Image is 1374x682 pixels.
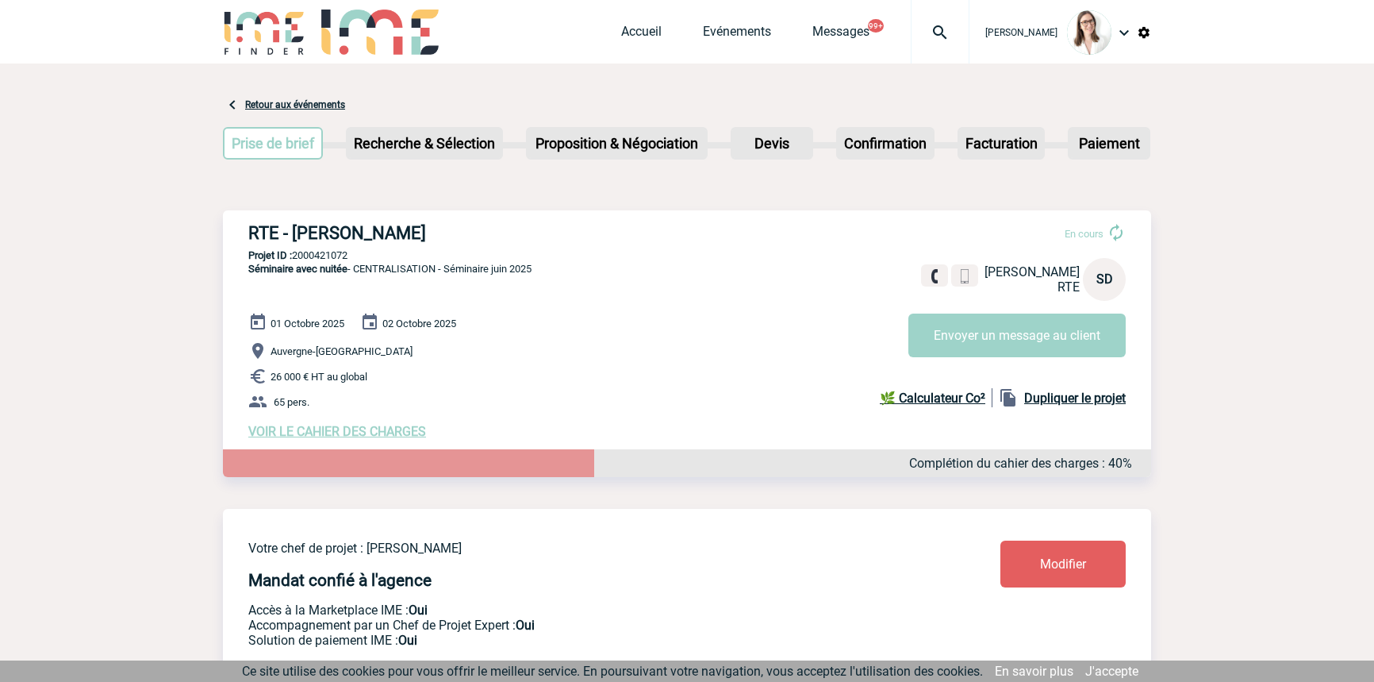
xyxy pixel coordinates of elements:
[248,263,532,275] span: - CENTRALISATION - Séminaire juin 2025
[347,129,501,158] p: Recherche & Sélection
[271,371,367,383] span: 26 000 € HT au global
[1040,557,1086,572] span: Modifier
[868,19,884,33] button: 99+
[271,345,413,357] span: Auvergne-[GEOGRAPHIC_DATA]
[999,388,1018,407] img: file_copy-black-24dp.png
[248,618,907,633] p: Prestation payante
[880,388,992,407] a: 🌿 Calculateur Co²
[248,249,292,261] b: Projet ID :
[812,24,869,46] a: Messages
[1057,279,1080,295] span: RTE
[382,318,456,329] span: 02 Octobre 2025
[959,129,1044,158] p: Facturation
[732,129,812,158] p: Devis
[880,391,985,406] b: 🌿 Calculateur Co²
[1065,228,1103,240] span: En cours
[1096,272,1113,287] span: SD
[703,24,771,46] a: Evénements
[248,263,347,275] span: Séminaire avec nuitée
[271,318,344,329] span: 01 Octobre 2025
[984,264,1080,279] span: [PERSON_NAME]
[528,129,706,158] p: Proposition & Négociation
[225,129,321,158] p: Prise de brief
[995,664,1073,679] a: En savoir plus
[245,99,345,110] a: Retour aux événements
[958,269,972,283] img: portable.png
[248,541,907,556] p: Votre chef de projet : [PERSON_NAME]
[621,24,662,46] a: Accueil
[516,618,535,633] b: Oui
[1024,391,1126,406] b: Dupliquer le projet
[927,269,942,283] img: fixe.png
[908,314,1126,357] button: Envoyer un message au client
[398,633,417,648] b: Oui
[1069,129,1149,158] p: Paiement
[838,129,933,158] p: Confirmation
[223,249,1151,261] p: 2000421072
[248,633,907,648] p: Conformité aux process achat client, Prise en charge de la facturation, Mutualisation de plusieur...
[248,571,432,590] h4: Mandat confié à l'agence
[248,223,724,243] h3: RTE - [PERSON_NAME]
[1067,10,1111,55] img: 122719-0.jpg
[274,396,309,408] span: 65 pers.
[242,664,983,679] span: Ce site utilise des cookies pour vous offrir le meilleur service. En poursuivant votre navigation...
[409,603,428,618] b: Oui
[248,424,426,439] a: VOIR LE CAHIER DES CHARGES
[223,10,305,55] img: IME-Finder
[248,603,907,618] p: Accès à la Marketplace IME :
[985,27,1057,38] span: [PERSON_NAME]
[1085,664,1138,679] a: J'accepte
